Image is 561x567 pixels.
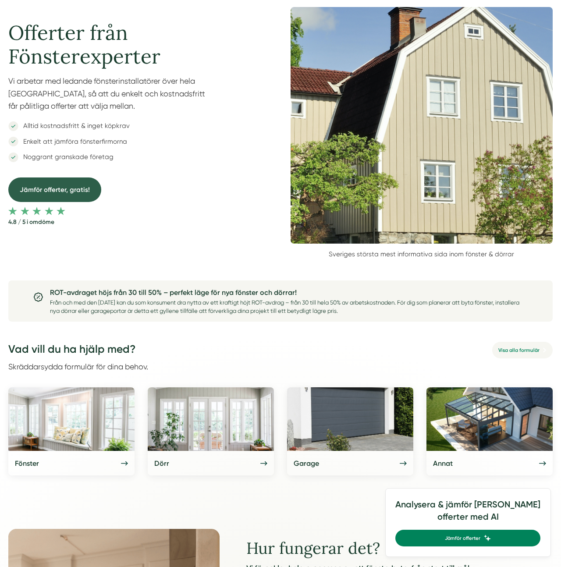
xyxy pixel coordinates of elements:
h1: Offerter från Fönsterexperter [8,7,221,75]
img: Garage [287,387,413,451]
a: Annat Annat [426,387,553,475]
p: Alltid kostnadsfritt & inget köpkrav [18,120,130,131]
h5: Annat [433,458,453,469]
span: Jämför offerter [445,534,480,542]
h5: Fönster [15,458,39,469]
a: Visa alla formulär [492,342,553,358]
h5: Garage [294,458,319,469]
h4: Analysera & jämför [PERSON_NAME] offerter med AI [395,499,540,530]
p: Vi arbetar med ledande fönsterinstallatörer över hela [GEOGRAPHIC_DATA], så att du enkelt och kos... [8,75,221,116]
span: Visa alla formulär [498,346,540,354]
h2: Hur fungerar det? [246,539,553,562]
p: Skräddarsydda formulär för dina behov. [8,361,148,373]
h5: ROT-avdraget höjs från 30 till 50% – perfekt läge för nya fönster och dörrar! [50,287,528,298]
strong: 4.8 / 5 i omdöme [8,215,221,226]
a: Garage Garage [287,387,413,475]
a: Jämför offerter [395,530,540,546]
p: Sveriges största mest informativa sida inom fönster & dörrar [291,244,553,259]
p: Från och med den [DATE] kan du som konsument dra nytta av ett kraftigt höjt ROT-avdrag – från 30 ... [50,298,528,315]
img: Dörr [148,387,274,451]
a: Dörr Dörr [148,387,274,475]
img: Fönster [8,387,135,451]
p: Noggrant granskade företag [18,152,114,162]
img: Fönsterexperter omslagsbild [291,7,553,244]
h3: Vad vill du ha hjälp med? [8,342,148,361]
h5: Dörr [154,458,169,469]
a: Fönster Fönster [8,387,135,475]
p: Enkelt att jämföra fönsterfirmorna [18,136,127,147]
img: Annat [426,387,553,451]
a: Jämför offerter, gratis! [8,177,101,202]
